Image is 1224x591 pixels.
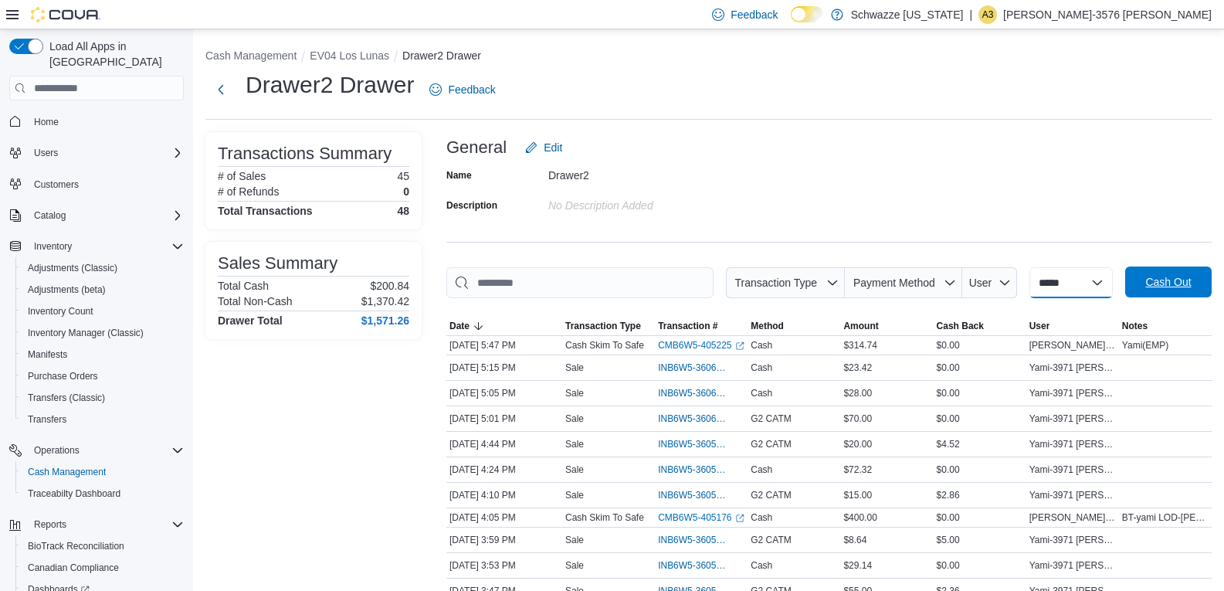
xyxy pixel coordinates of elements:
div: [DATE] 4:24 PM [446,460,562,479]
h6: # of Sales [218,170,266,182]
span: Cash [751,387,772,399]
span: Inventory [28,237,184,256]
span: Reports [34,518,66,531]
p: Sale [565,413,584,425]
span: Transaction Type [565,320,641,332]
button: Customers [3,173,190,195]
div: $0.00 [934,358,1026,377]
label: Name [446,169,472,182]
div: No Description added [548,193,755,212]
span: Notes [1122,320,1148,332]
button: Transaction Type [726,267,845,298]
button: Date [446,317,562,335]
button: Edit [519,132,568,163]
span: $70.00 [843,413,872,425]
span: Payment Method [853,277,935,289]
p: $200.84 [370,280,409,292]
span: Inventory Manager (Classic) [28,327,144,339]
span: Customers [28,175,184,194]
span: G2 CATM [751,489,791,501]
button: Inventory [3,236,190,257]
a: Inventory Manager (Classic) [22,324,150,342]
div: $0.00 [934,508,1026,527]
button: Notes [1119,317,1212,335]
p: 45 [397,170,409,182]
a: Manifests [22,345,73,364]
div: [DATE] 4:05 PM [446,508,562,527]
span: Load All Apps in [GEOGRAPHIC_DATA] [43,39,184,70]
span: $29.14 [843,559,872,572]
button: Canadian Compliance [15,557,190,579]
span: Adjustments (Classic) [22,259,184,277]
span: Amount [843,320,878,332]
span: Manifests [22,345,184,364]
span: G2 CATM [751,438,791,450]
button: INB6W5-3605846 [658,486,744,504]
button: Operations [28,441,86,460]
span: A3 [982,5,994,24]
span: Yami-3971 [PERSON_NAME] [1029,489,1116,501]
button: Operations [3,440,190,461]
span: INB6W5-3605768 [658,559,729,572]
h4: $1,571.26 [361,314,409,327]
a: Feedback [423,74,501,105]
span: Dark Mode [791,22,792,23]
span: Yami-3971 [PERSON_NAME] [1029,387,1116,399]
button: Drawer2 Drawer [402,49,481,62]
svg: External link [735,514,744,523]
a: Inventory Count [22,302,100,321]
p: Schwazze [US_STATE] [851,5,964,24]
a: Customers [28,175,85,194]
div: [DATE] 5:05 PM [446,384,562,402]
input: This is a search bar. As you type, the results lower in the page will automatically filter. [446,267,714,298]
span: INB6W5-3605993 [658,438,729,450]
h1: Drawer2 Drawer [246,70,414,100]
span: Canadian Compliance [28,562,119,574]
h4: Drawer Total [218,314,283,327]
a: Transfers (Classic) [22,389,111,407]
span: Cash Out [1145,274,1191,290]
div: Drawer2 [548,163,755,182]
div: [DATE] 5:01 PM [446,409,562,428]
button: Amount [840,317,933,335]
span: INB6W5-3606071 [658,413,729,425]
p: Sale [565,534,584,546]
a: Cash Management [22,463,112,481]
span: $72.32 [843,464,872,476]
button: Inventory Manager (Classic) [15,322,190,344]
button: INB6W5-3605993 [658,435,744,453]
span: $20.00 [843,438,872,450]
button: Reports [28,515,73,534]
span: Yami-3971 [PERSON_NAME] [1029,534,1116,546]
button: INB6W5-3605768 [658,556,744,575]
span: Home [34,116,59,128]
span: Purchase Orders [28,370,98,382]
a: Adjustments (Classic) [22,259,124,277]
span: Transaction Type [734,277,817,289]
button: Catalog [3,205,190,226]
div: [DATE] 5:47 PM [446,336,562,355]
div: $0.00 [934,556,1026,575]
p: | [969,5,972,24]
button: Cash Back [934,317,1026,335]
button: Transfers [15,409,190,430]
span: Customers [34,178,79,191]
span: INB6W5-3606138 [658,362,729,374]
button: Method [748,317,840,335]
span: $28.00 [843,387,872,399]
button: Adjustments (Classic) [15,257,190,279]
span: INB6W5-3606079 [658,387,729,399]
div: $0.00 [934,384,1026,402]
span: Yami(EMP) [1122,339,1168,352]
button: Cash Management [205,49,297,62]
a: Purchase Orders [22,367,104,386]
button: INB6W5-3606071 [658,409,744,428]
span: Transfers (Classic) [28,392,105,404]
a: Canadian Compliance [22,559,125,577]
a: CMB6W5-405176External link [658,511,744,524]
span: User [969,277,992,289]
nav: An example of EuiBreadcrumbs [205,48,1212,66]
span: Transfers [22,410,184,429]
h3: Transactions Summary [218,144,392,163]
svg: External link [735,341,744,351]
